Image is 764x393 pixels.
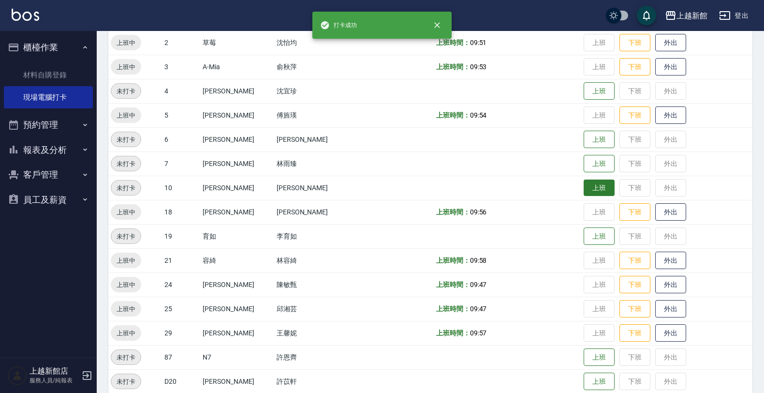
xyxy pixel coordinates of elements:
button: 下班 [619,300,650,318]
td: 王馨妮 [274,321,360,345]
span: 未打卡 [111,159,141,169]
span: 未打卡 [111,183,141,193]
button: 上班 [584,348,615,366]
button: 上班 [584,82,615,100]
td: 容綺 [200,248,274,272]
td: 邱湘芸 [274,297,360,321]
td: 29 [162,321,200,345]
img: Person [8,366,27,385]
span: 上班中 [111,256,141,266]
button: 外出 [655,276,686,294]
div: 上越新館 [676,10,707,22]
td: 10 [162,176,200,200]
td: 林雨臻 [274,151,360,176]
button: 下班 [619,252,650,270]
b: 上班時間： [436,329,470,337]
td: 2 [162,30,200,55]
td: 5 [162,103,200,127]
span: 上班中 [111,207,141,217]
span: 未打卡 [111,86,141,96]
span: 未打卡 [111,377,141,387]
span: 未打卡 [111,135,141,145]
a: 材料自購登錄 [4,64,93,86]
td: 18 [162,200,200,224]
td: [PERSON_NAME] [274,127,360,151]
h5: 上越新館店 [29,366,79,376]
td: [PERSON_NAME] [200,321,274,345]
span: 上班中 [111,304,141,314]
b: 上班時間： [436,257,470,264]
button: close [426,15,448,36]
button: 登出 [715,7,752,25]
td: [PERSON_NAME] [200,176,274,200]
button: 下班 [619,34,650,52]
button: 外出 [655,58,686,76]
td: 育如 [200,224,274,248]
td: [PERSON_NAME] [200,200,274,224]
span: 09:54 [470,111,487,119]
span: 上班中 [111,38,141,48]
b: 上班時間： [436,208,470,216]
button: 下班 [619,203,650,221]
button: 下班 [619,58,650,76]
button: 下班 [619,106,650,124]
span: 09:51 [470,39,487,46]
td: 87 [162,345,200,369]
td: N7 [200,345,274,369]
button: 上班 [584,155,615,173]
td: 25 [162,297,200,321]
button: 預約管理 [4,112,93,137]
span: 打卡成功 [320,20,357,30]
button: 外出 [655,252,686,270]
span: 上班中 [111,62,141,72]
td: [PERSON_NAME] [200,297,274,321]
td: [PERSON_NAME] [274,176,360,200]
button: save [637,6,656,25]
span: 未打卡 [111,352,141,363]
button: 外出 [655,34,686,52]
td: 6 [162,127,200,151]
button: 外出 [655,324,686,342]
td: 沈怡均 [274,30,360,55]
span: 09:47 [470,281,487,288]
b: 上班時間： [436,281,470,288]
td: [PERSON_NAME] [200,79,274,103]
td: [PERSON_NAME] [274,200,360,224]
td: 林容綺 [274,248,360,272]
td: 3 [162,55,200,79]
td: 俞秋萍 [274,55,360,79]
span: 09:58 [470,257,487,264]
td: [PERSON_NAME] [200,127,274,151]
a: 現場電腦打卡 [4,86,93,108]
button: 員工及薪資 [4,187,93,212]
b: 上班時間： [436,63,470,71]
td: 沈宜珍 [274,79,360,103]
span: 未打卡 [111,231,141,242]
span: 09:53 [470,63,487,71]
span: 上班中 [111,280,141,290]
td: 陳敏甄 [274,272,360,297]
td: [PERSON_NAME] [200,103,274,127]
span: 上班中 [111,110,141,121]
button: 外出 [655,300,686,318]
b: 上班時間： [436,111,470,119]
b: 上班時間： [436,39,470,46]
button: 客戶管理 [4,162,93,187]
td: 傅旌瑛 [274,103,360,127]
button: 報表及分析 [4,137,93,163]
button: 下班 [619,276,650,294]
td: A-Mia [200,55,274,79]
td: 19 [162,224,200,248]
span: 09:47 [470,305,487,313]
button: 下班 [619,324,650,342]
td: [PERSON_NAME] [200,151,274,176]
td: [PERSON_NAME] [200,272,274,297]
span: 09:57 [470,329,487,337]
td: 21 [162,248,200,272]
button: 上越新館 [661,6,711,26]
b: 上班時間： [436,305,470,313]
td: 草莓 [200,30,274,55]
td: 李育如 [274,224,360,248]
button: 外出 [655,203,686,221]
td: 24 [162,272,200,297]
